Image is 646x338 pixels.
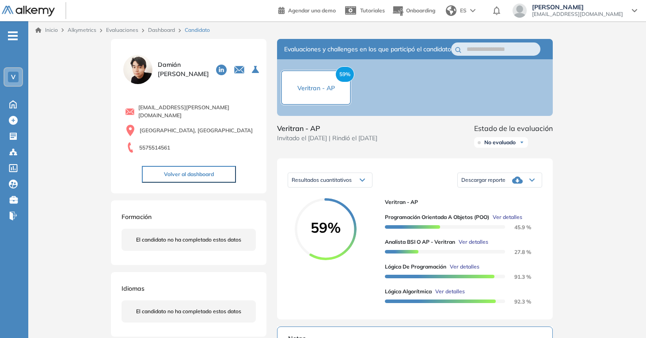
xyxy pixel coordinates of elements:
img: Ícono de flecha [519,140,524,145]
img: Logo [2,6,55,17]
span: Analista BSI o AP - Veritran [385,238,455,246]
span: Lógica de Programación [385,263,446,271]
img: PROFILE_MENU_LOGO_USER [122,53,154,86]
span: ES [460,7,467,15]
button: Ver detalles [455,238,488,246]
span: [EMAIL_ADDRESS][DOMAIN_NAME] [532,11,623,18]
span: Veritran - AP [297,84,335,92]
span: Descargar reporte [461,177,505,184]
i: - [8,35,18,37]
span: Formación [122,213,152,221]
button: Ver detalles [446,263,479,271]
span: 45.9 % [504,224,531,230]
span: Ver detalles [459,238,488,246]
span: Candidato [185,26,210,34]
span: Tutoriales [360,7,385,14]
span: Programación Orientada a Objetos (POO) [385,213,489,221]
img: arrow [470,9,475,12]
button: Volver al dashboard [142,166,236,183]
span: Veritran - AP [385,198,535,206]
span: [GEOGRAPHIC_DATA], [GEOGRAPHIC_DATA] [140,127,253,134]
span: No evaluado [484,139,516,146]
span: Onboarding [406,7,435,14]
span: Estado de la evaluación [474,123,553,134]
span: Veritran - AP [277,123,377,134]
span: El candidato no ha completado estos datos [136,236,241,244]
span: Alkymetrics [68,27,96,33]
button: Ver detalles [432,288,465,296]
span: El candidato no ha completado estos datos [136,307,241,315]
span: Ver detalles [450,263,479,271]
span: Invitado el [DATE] | Rindió el [DATE] [277,134,377,143]
span: 27.8 % [504,249,531,255]
a: Inicio [35,26,58,34]
span: Idiomas [122,284,144,292]
span: Evaluaciones y challenges en los que participó el candidato [284,45,451,54]
span: 91.3 % [504,273,531,280]
a: Agendar una demo [278,4,336,15]
span: 59% [295,220,357,234]
span: V [11,73,15,81]
span: Ver detalles [435,288,465,296]
span: Lógica algorítmica [385,288,432,296]
span: [PERSON_NAME] [532,4,623,11]
a: Evaluaciones [106,27,138,33]
a: Dashboard [148,27,175,33]
img: world [446,5,456,16]
span: 92.3 % [504,298,531,305]
button: Onboarding [392,1,435,20]
span: 59% [335,66,354,82]
span: Resultados cuantitativos [292,177,352,183]
span: Damián [PERSON_NAME] [158,60,209,79]
button: Ver detalles [489,213,522,221]
span: [EMAIL_ADDRESS][PERSON_NAME][DOMAIN_NAME] [138,104,256,119]
span: 5575514561 [139,144,170,152]
span: Agendar una demo [288,7,336,14]
span: Ver detalles [493,213,522,221]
